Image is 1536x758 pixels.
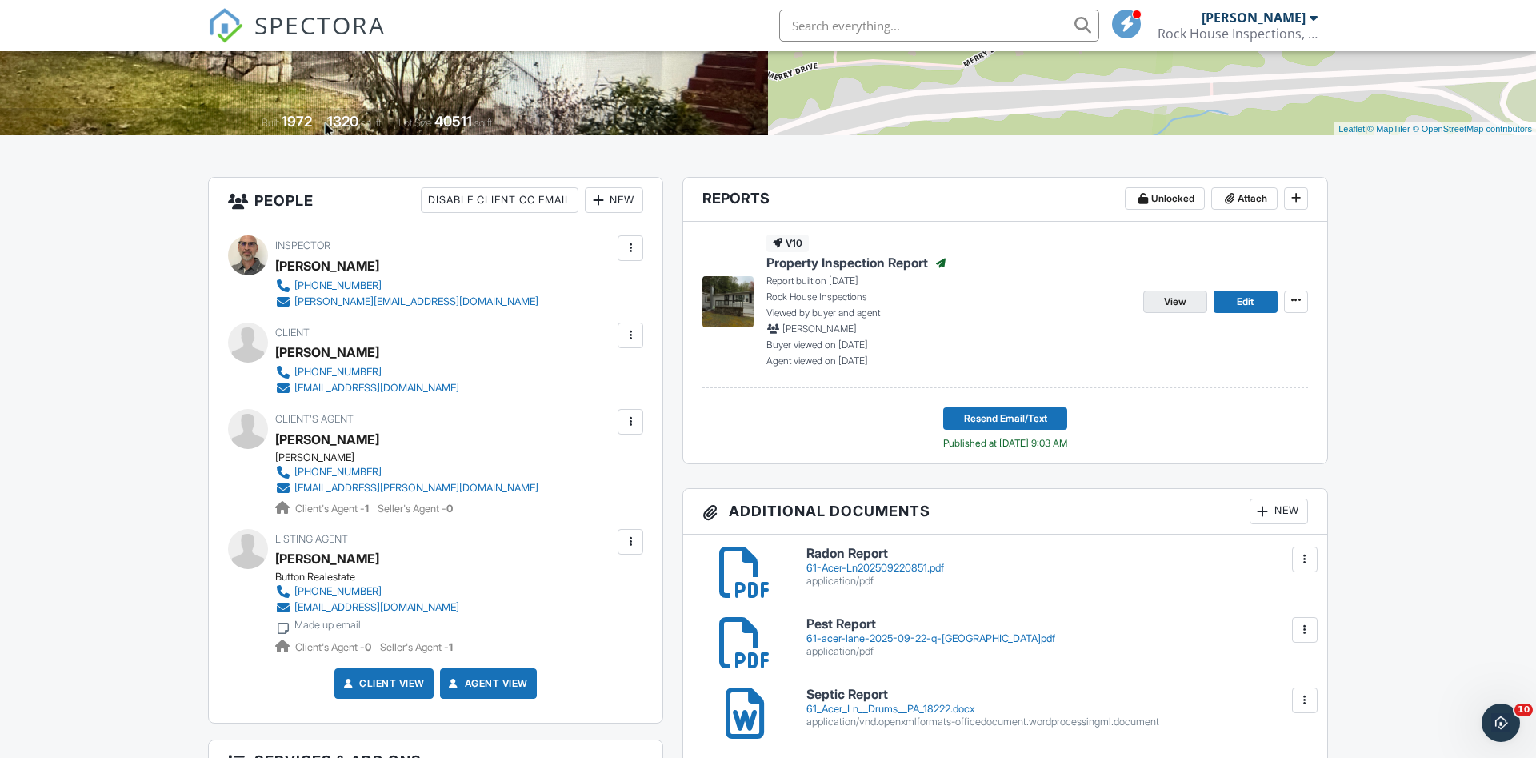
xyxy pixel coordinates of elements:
[275,464,538,480] a: [PHONE_NUMBER]
[294,295,538,308] div: [PERSON_NAME][EMAIL_ADDRESS][DOMAIN_NAME]
[398,117,432,129] span: Lot Size
[421,187,578,213] div: Disable Client CC Email
[806,688,1308,702] h6: Septic Report
[294,382,459,395] div: [EMAIL_ADDRESS][DOMAIN_NAME]
[361,117,383,129] span: sq. ft.
[294,366,382,379] div: [PHONE_NUMBER]
[806,688,1308,728] a: Septic Report 61_Acer_Ln__Drums__PA_18222.docx application/vnd.openxmlformats-officedocument.word...
[378,503,453,515] span: Seller's Agent -
[779,10,1099,42] input: Search everything...
[434,113,472,130] div: 40511
[1367,124,1410,134] a: © MapTiler
[806,575,1308,588] div: application/pdf
[340,676,425,692] a: Client View
[282,113,312,130] div: 1972
[806,617,1308,632] h6: Pest Report
[262,117,279,129] span: Built
[806,716,1308,728] div: application/vnd.openxmlformats-officedocument.wordprocessingml.document
[365,641,371,653] strong: 0
[683,489,1327,535] h3: Additional Documents
[275,480,538,496] a: [EMAIL_ADDRESS][PERSON_NAME][DOMAIN_NAME]
[295,641,374,653] span: Client's Agent -
[275,340,379,364] div: [PERSON_NAME]
[1482,704,1520,742] iframe: Intercom live chat
[275,254,379,278] div: [PERSON_NAME]
[208,22,386,55] a: SPECTORA
[275,451,551,464] div: [PERSON_NAME]
[1514,704,1533,716] span: 10
[449,641,453,653] strong: 1
[275,294,538,310] a: [PERSON_NAME][EMAIL_ADDRESS][DOMAIN_NAME]
[275,327,310,339] span: Client
[275,600,459,616] a: [EMAIL_ADDRESS][DOMAIN_NAME]
[1413,124,1532,134] a: © OpenStreetMap contributors
[275,533,348,545] span: Listing Agent
[275,571,472,584] div: Button Realestate
[806,632,1308,645] div: 61-acer-lane-2025-09-22-q-[GEOGRAPHIC_DATA]pdf
[806,645,1308,658] div: application/pdf
[806,547,1308,588] a: Radon Report 61-Acer-Ln202509220851.pdf application/pdf
[209,178,662,223] h3: People
[327,113,358,130] div: 1320
[295,503,371,515] span: Client's Agent -
[275,413,354,425] span: Client's Agent
[294,585,382,598] div: ‭[PHONE_NUMBER]‬
[806,547,1308,561] h6: Radon Report
[1334,122,1536,136] div: |
[806,562,1308,575] div: 61-Acer-Ln202509220851.pdf
[474,117,494,129] span: sq.ft.
[275,278,538,294] a: [PHONE_NUMBER]
[294,466,382,479] div: [PHONE_NUMBER]
[275,584,459,600] a: ‭[PHONE_NUMBER]‬
[275,380,459,396] a: [EMAIL_ADDRESS][DOMAIN_NAME]
[380,641,453,653] span: Seller's Agent -
[446,503,453,515] strong: 0
[275,239,330,251] span: Inspector
[806,617,1308,658] a: Pest Report 61-acer-lane-2025-09-22-q-[GEOGRAPHIC_DATA]pdf application/pdf
[275,364,459,380] a: [PHONE_NUMBER]
[275,427,379,451] a: [PERSON_NAME]
[294,279,382,292] div: [PHONE_NUMBER]
[446,676,528,692] a: Agent View
[208,8,243,43] img: The Best Home Inspection Software - Spectora
[585,187,643,213] div: New
[1250,499,1308,524] div: New
[806,703,1308,716] div: 61_Acer_Ln__Drums__PA_18222.docx
[1202,10,1306,26] div: [PERSON_NAME]
[1158,26,1318,42] div: Rock House Inspections, LLC.
[294,482,538,495] div: [EMAIL_ADDRESS][PERSON_NAME][DOMAIN_NAME]
[294,601,459,614] div: [EMAIL_ADDRESS][DOMAIN_NAME]
[275,547,379,571] a: [PERSON_NAME]
[254,8,386,42] span: SPECTORA
[1338,124,1365,134] a: Leaflet
[365,503,369,515] strong: 1
[294,619,361,632] div: Made up email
